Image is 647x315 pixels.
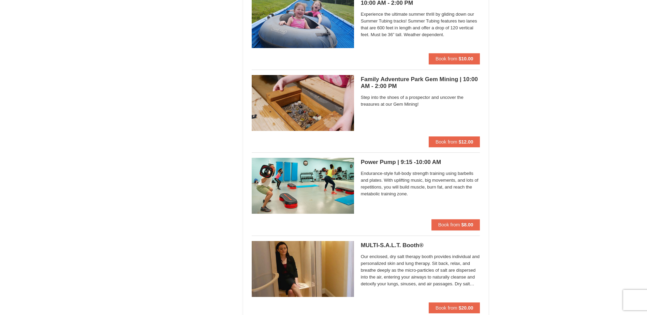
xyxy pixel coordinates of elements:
h5: MULTI-S.A.L.T. Booth® [361,242,480,249]
span: Book from [436,56,457,61]
strong: $8.00 [461,222,473,227]
button: Book from $20.00 [429,302,480,313]
span: Book from [438,222,460,227]
span: Book from [436,139,457,145]
span: Endurance-style full-body strength training using barbells and plates. With uplifting music, big ... [361,170,480,197]
button: Book from $8.00 [431,219,480,230]
strong: $12.00 [459,139,473,145]
h5: Power Pump | 9:15 -10:00 AM [361,159,480,166]
h5: Family Adventure Park Gem Mining | 10:00 AM - 2:00 PM [361,76,480,90]
button: Book from $10.00 [429,53,480,64]
strong: $10.00 [459,56,473,61]
img: 6619925-24-0b64ce4e.JPG [252,75,354,131]
img: 6619873-729-39c22307.jpg [252,158,354,214]
span: Book from [436,305,457,311]
button: Book from $12.00 [429,136,480,147]
span: Our enclosed, dry salt therapy booth provides individual and personalized skin and lung therapy. ... [361,253,480,287]
img: 6619873-480-72cc3260.jpg [252,241,354,297]
span: Step into the shoes of a prospector and uncover the treasures at our Gem Mining! [361,94,480,108]
span: Experience the ultimate summer thrill by gliding down our Summer Tubing tracks! Summer Tubing fea... [361,11,480,38]
strong: $20.00 [459,305,473,311]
